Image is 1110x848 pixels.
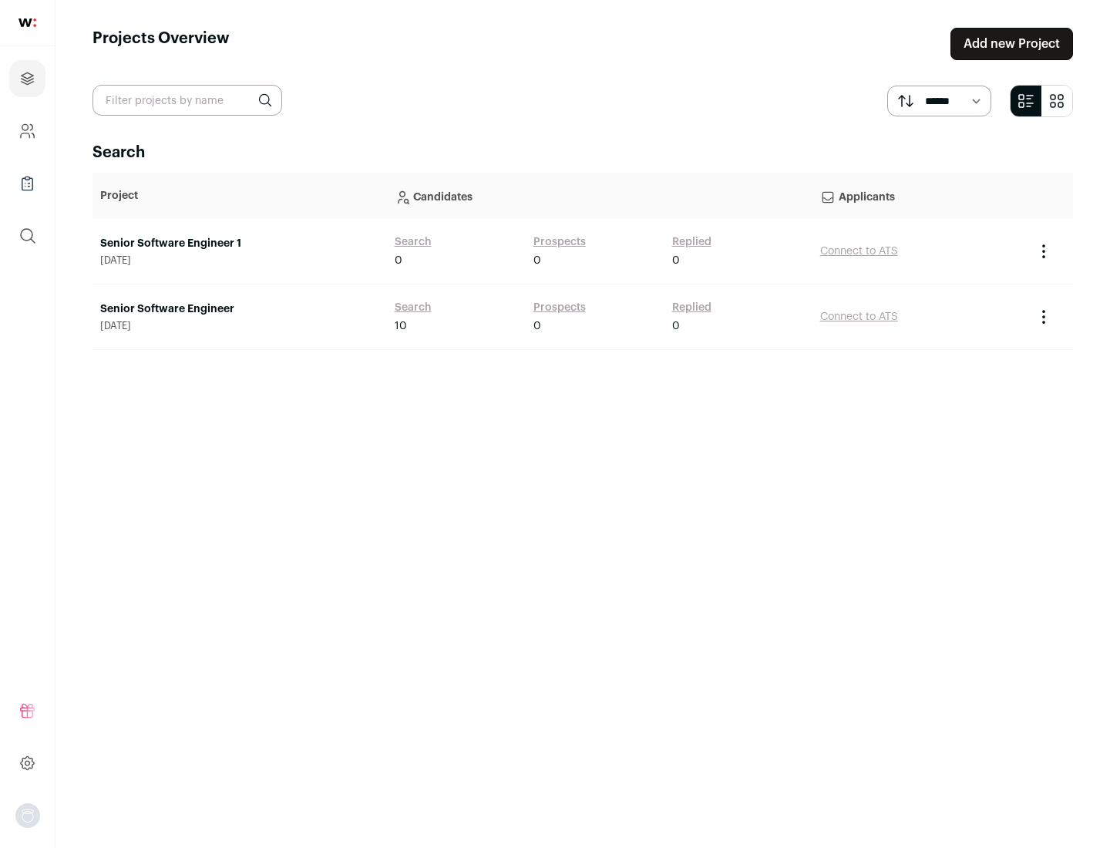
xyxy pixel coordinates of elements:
[395,300,432,315] a: Search
[395,234,432,250] a: Search
[15,803,40,828] button: Open dropdown
[820,180,1019,211] p: Applicants
[672,300,711,315] a: Replied
[820,246,898,257] a: Connect to ATS
[533,300,586,315] a: Prospects
[395,253,402,268] span: 0
[92,142,1073,163] h2: Search
[672,318,680,334] span: 0
[672,234,711,250] a: Replied
[9,165,45,202] a: Company Lists
[820,311,898,322] a: Connect to ATS
[92,85,282,116] input: Filter projects by name
[950,28,1073,60] a: Add new Project
[15,803,40,828] img: nopic.png
[18,19,36,27] img: wellfound-shorthand-0d5821cbd27db2630d0214b213865d53afaa358527fdda9d0ea32b1df1b89c2c.svg
[92,28,230,60] h1: Projects Overview
[533,253,541,268] span: 0
[100,320,379,332] span: [DATE]
[1034,308,1053,326] button: Project Actions
[672,253,680,268] span: 0
[1034,242,1053,261] button: Project Actions
[533,318,541,334] span: 0
[100,254,379,267] span: [DATE]
[395,180,805,211] p: Candidates
[100,188,379,204] p: Project
[533,234,586,250] a: Prospects
[9,113,45,150] a: Company and ATS Settings
[100,301,379,317] a: Senior Software Engineer
[395,318,407,334] span: 10
[100,236,379,251] a: Senior Software Engineer 1
[9,60,45,97] a: Projects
